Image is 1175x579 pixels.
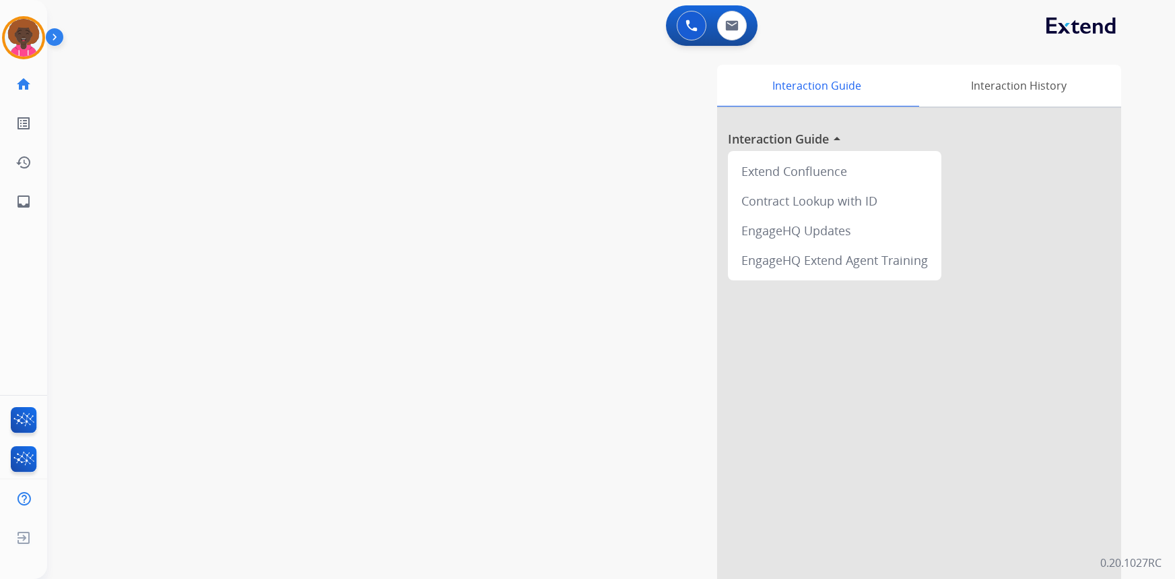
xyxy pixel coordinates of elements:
[733,245,936,275] div: EngageHQ Extend Agent Training
[15,76,32,92] mat-icon: home
[733,156,936,186] div: Extend Confluence
[733,216,936,245] div: EngageHQ Updates
[15,115,32,131] mat-icon: list_alt
[15,154,32,171] mat-icon: history
[1100,555,1162,571] p: 0.20.1027RC
[15,193,32,210] mat-icon: inbox
[5,19,42,57] img: avatar
[916,65,1121,106] div: Interaction History
[733,186,936,216] div: Contract Lookup with ID
[717,65,916,106] div: Interaction Guide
